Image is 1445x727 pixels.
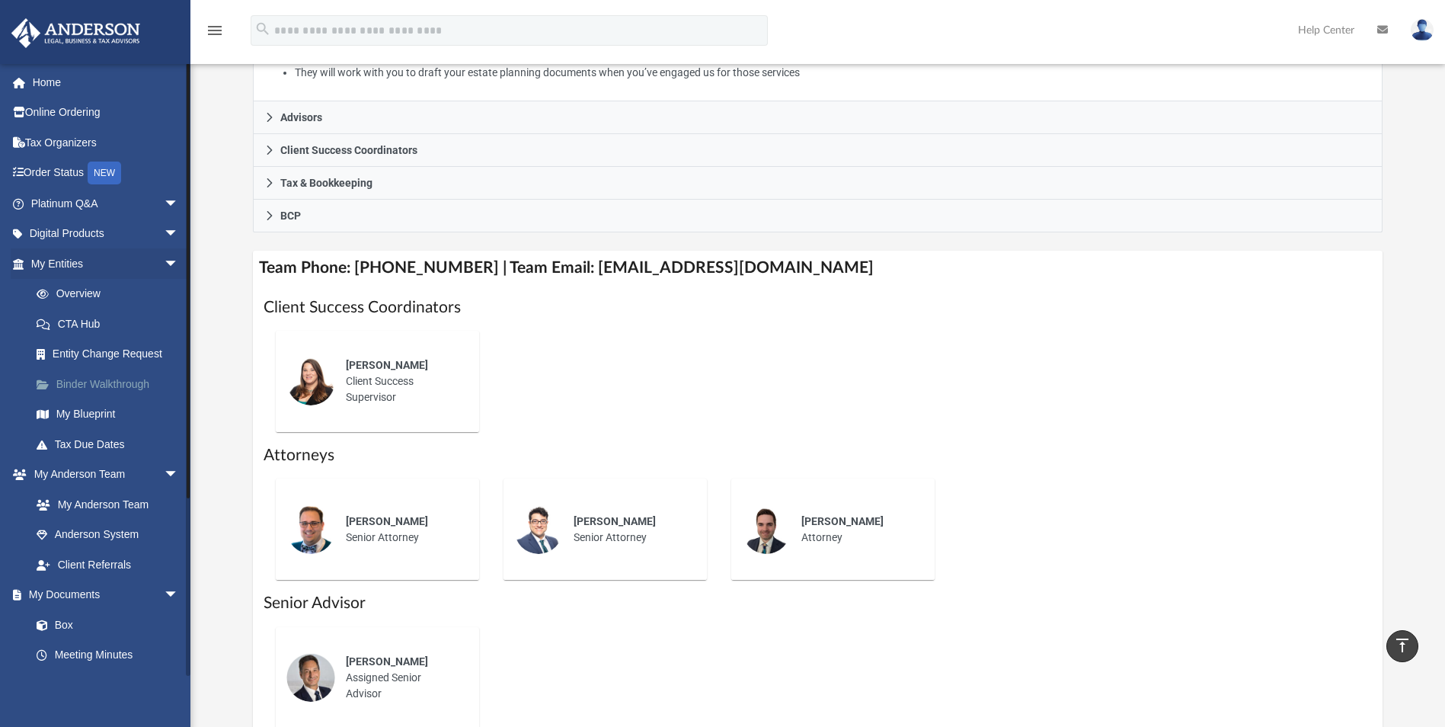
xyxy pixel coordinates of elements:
div: Client Success Supervisor [335,347,468,416]
a: Order StatusNEW [11,158,202,189]
li: They will work with you to draft your estate planning documents when you’ve engaged us for those ... [295,63,1371,82]
img: thumbnail [286,357,335,405]
a: menu [206,29,224,40]
a: Forms Library [21,670,187,700]
h1: Client Success Coordinators [264,296,1371,319]
div: NEW [88,162,121,184]
a: vertical_align_top [1386,630,1418,662]
div: Attorney [791,503,924,556]
img: thumbnail [286,653,335,702]
span: [PERSON_NAME] [346,655,428,668]
a: Digital Productsarrow_drop_down [11,219,202,249]
h1: Attorneys [264,444,1371,466]
i: menu [206,21,224,40]
a: Client Success Coordinators [253,134,1382,167]
div: Senior Attorney [563,503,696,556]
a: Platinum Q&Aarrow_drop_down [11,188,202,219]
a: BCP [253,200,1382,232]
span: arrow_drop_down [164,188,194,219]
div: Senior Attorney [335,503,468,556]
a: Home [11,67,202,98]
img: User Pic [1411,19,1434,41]
span: arrow_drop_down [164,460,194,491]
span: Advisors [280,112,322,123]
span: Tax & Bookkeeping [280,178,372,188]
a: My Anderson Team [21,489,187,520]
span: [PERSON_NAME] [801,515,884,527]
a: Tax Organizers [11,127,202,158]
a: My Entitiesarrow_drop_down [11,248,202,279]
a: Entity Change Request [21,339,202,370]
span: arrow_drop_down [164,219,194,250]
a: My Blueprint [21,399,194,430]
img: thumbnail [514,505,563,554]
img: thumbnail [742,505,791,554]
span: [PERSON_NAME] [574,515,656,527]
a: Tax & Bookkeeping [253,167,1382,200]
a: Client Referrals [21,549,194,580]
a: Box [21,610,187,640]
div: Assigned Senior Advisor [335,643,468,713]
h1: Senior Advisor [264,592,1371,614]
a: My Anderson Teamarrow_drop_down [11,460,194,490]
span: arrow_drop_down [164,248,194,280]
span: Client Success Coordinators [280,145,417,155]
h4: Team Phone: [PHONE_NUMBER] | Team Email: [EMAIL_ADDRESS][DOMAIN_NAME] [253,251,1382,285]
span: [PERSON_NAME] [346,515,428,527]
i: vertical_align_top [1393,636,1411,655]
a: My Documentsarrow_drop_down [11,580,194,610]
a: CTA Hub [21,309,202,339]
img: Anderson Advisors Platinum Portal [7,18,145,48]
a: Advisors [253,101,1382,134]
a: Meeting Minutes [21,640,194,671]
span: arrow_drop_down [164,580,194,611]
a: Binder Walkthrough [21,369,202,399]
a: Anderson System [21,520,194,550]
a: Tax Due Dates [21,429,202,460]
a: Overview [21,279,202,309]
span: BCP [280,210,301,221]
i: search [254,21,271,37]
a: Online Ordering [11,98,202,128]
img: thumbnail [286,505,335,554]
span: [PERSON_NAME] [346,359,428,371]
